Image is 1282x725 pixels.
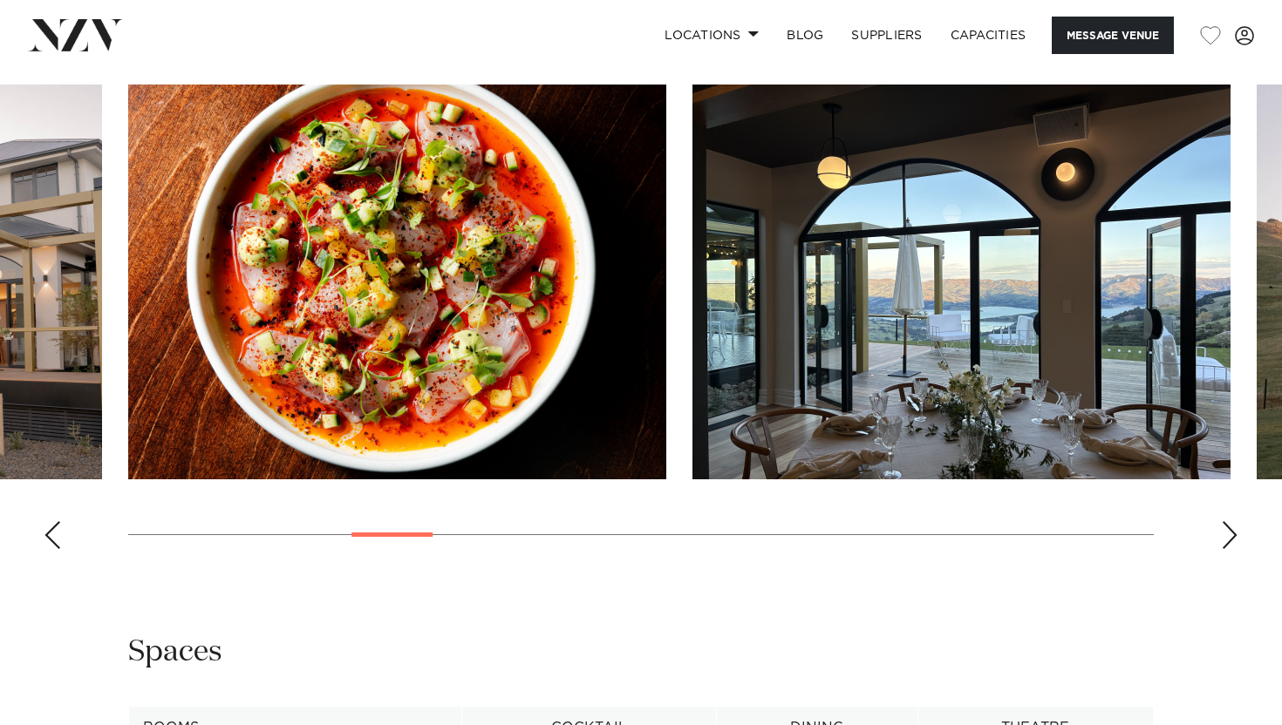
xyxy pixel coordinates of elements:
[28,19,123,51] img: nzv-logo.png
[937,17,1040,54] a: Capacities
[1052,17,1174,54] button: Message Venue
[128,85,666,479] swiper-slide: 6 / 23
[837,17,936,54] a: SUPPLIERS
[692,85,1231,479] swiper-slide: 7 / 23
[773,17,837,54] a: BLOG
[651,17,773,54] a: Locations
[128,633,222,672] h2: Spaces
